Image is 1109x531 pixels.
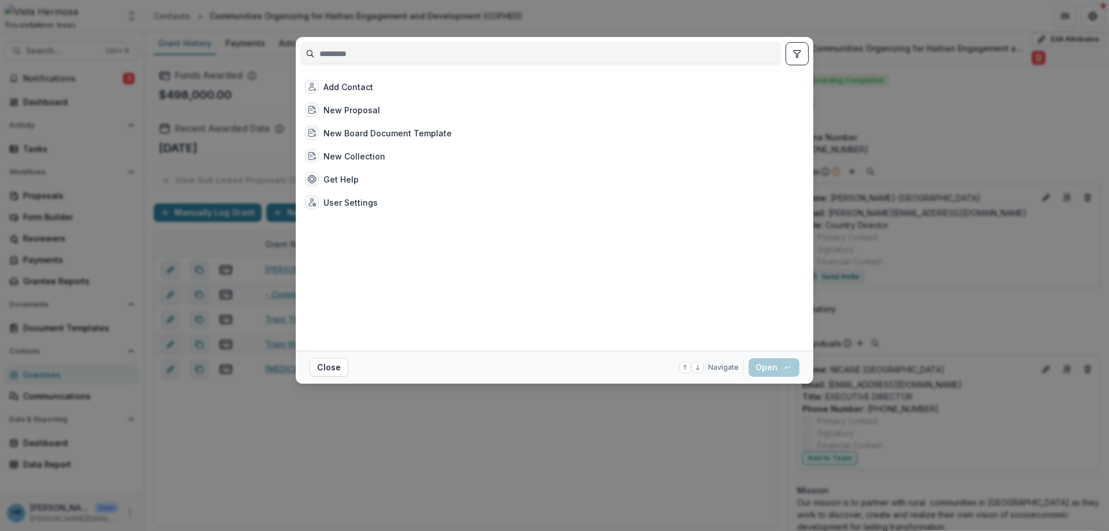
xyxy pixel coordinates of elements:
div: Get Help [323,173,359,185]
span: Navigate [708,362,739,373]
div: Add Contact [323,81,373,93]
button: toggle filters [786,42,809,65]
div: New Collection [323,150,385,162]
div: New Board Document Template [323,127,452,139]
button: Close [310,358,348,377]
div: New Proposal [323,104,380,116]
div: User Settings [323,196,378,209]
button: Open [749,358,799,377]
